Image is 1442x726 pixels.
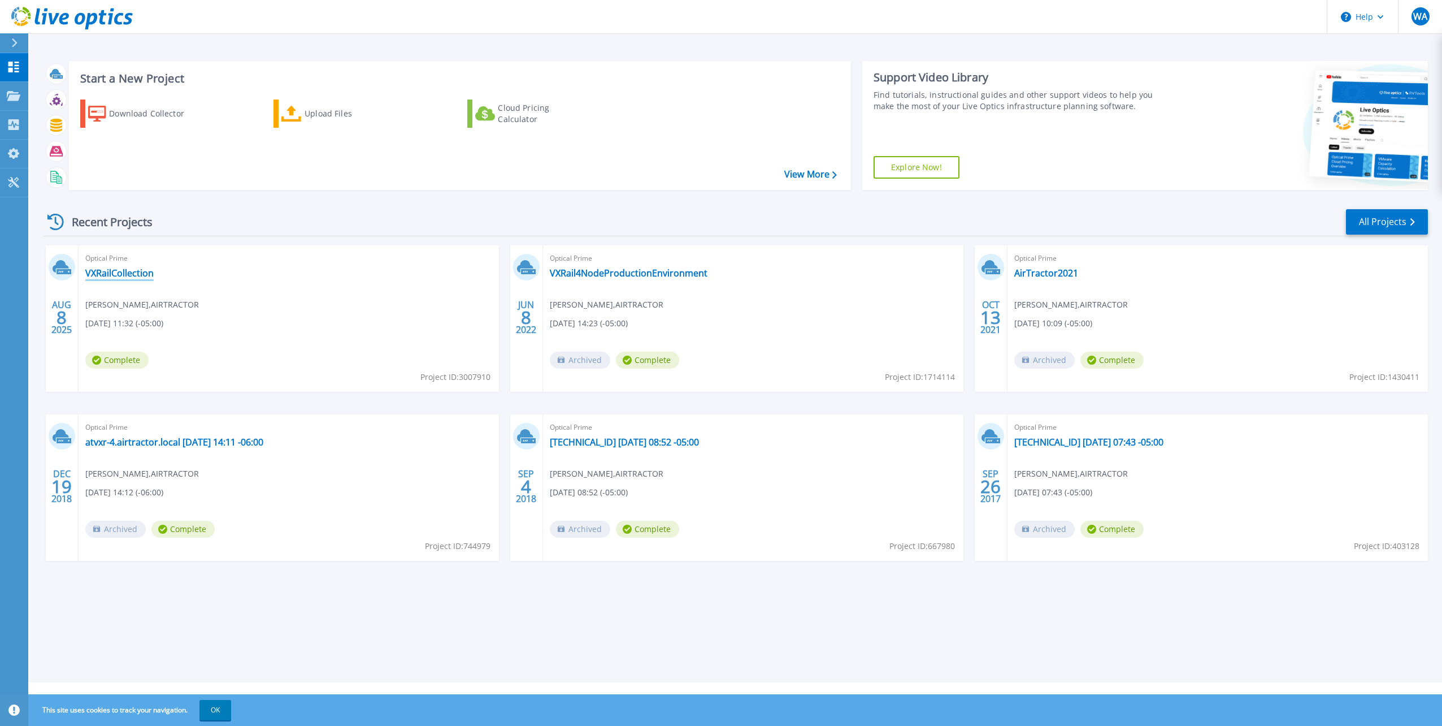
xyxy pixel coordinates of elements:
[1014,437,1163,448] a: [TECHNICAL_ID] [DATE] 07:43 -05:00
[889,540,955,552] span: Project ID: 667980
[521,482,531,491] span: 4
[521,313,531,322] span: 8
[85,437,263,448] a: atvxr-4.airtractor.local [DATE] 14:11 -06:00
[550,486,628,499] span: [DATE] 08:52 (-05:00)
[980,297,1001,338] div: OCT 2021
[550,421,957,434] span: Optical Prime
[1014,421,1421,434] span: Optical Prime
[1354,540,1419,552] span: Project ID: 403128
[616,352,679,369] span: Complete
[151,521,215,538] span: Complete
[1413,12,1427,21] span: WA
[85,252,492,265] span: Optical Prime
[1014,521,1075,538] span: Archived
[85,299,199,311] span: [PERSON_NAME] , AIRTRACTOR
[550,317,628,330] span: [DATE] 14:23 (-05:00)
[57,313,67,322] span: 8
[1014,468,1128,480] span: [PERSON_NAME] , AIRTRACTOR
[51,466,72,507] div: DEC 2018
[1014,267,1078,279] a: AirTractor2021
[305,102,395,125] div: Upload Files
[80,100,206,128] a: Download Collector
[1346,209,1428,235] a: All Projects
[550,352,610,369] span: Archived
[85,317,163,330] span: [DATE] 11:32 (-05:00)
[980,466,1001,507] div: SEP 2017
[874,70,1166,85] div: Support Video Library
[85,421,492,434] span: Optical Prime
[273,100,399,128] a: Upload Files
[874,156,959,179] a: Explore Now!
[515,297,537,338] div: JUN 2022
[550,468,663,480] span: [PERSON_NAME] , AIRTRACTOR
[1080,352,1144,369] span: Complete
[550,252,957,265] span: Optical Prime
[550,521,610,538] span: Archived
[1014,252,1421,265] span: Optical Prime
[199,700,231,720] button: OK
[51,297,72,338] div: AUG 2025
[85,352,149,369] span: Complete
[784,169,837,180] a: View More
[550,267,707,279] a: VXRail4NodeProductionEnvironment
[1014,299,1128,311] span: [PERSON_NAME] , AIRTRACTOR
[980,482,1001,491] span: 26
[420,371,490,383] span: Project ID: 3007910
[498,102,588,125] div: Cloud Pricing Calculator
[1349,371,1419,383] span: Project ID: 1430411
[885,371,955,383] span: Project ID: 1714114
[425,540,490,552] span: Project ID: 744979
[467,100,593,128] a: Cloud Pricing Calculator
[515,466,537,507] div: SEP 2018
[616,521,679,538] span: Complete
[1080,521,1144,538] span: Complete
[1014,317,1092,330] span: [DATE] 10:09 (-05:00)
[31,700,231,720] span: This site uses cookies to track your navigation.
[109,102,199,125] div: Download Collector
[80,72,836,85] h3: Start a New Project
[550,437,699,448] a: [TECHNICAL_ID] [DATE] 08:52 -05:00
[85,486,163,499] span: [DATE] 14:12 (-06:00)
[874,89,1166,112] div: Find tutorials, instructional guides and other support videos to help you make the most of your L...
[85,521,146,538] span: Archived
[44,208,168,236] div: Recent Projects
[1014,352,1075,369] span: Archived
[1014,486,1092,499] span: [DATE] 07:43 (-05:00)
[51,482,72,491] span: 19
[85,468,199,480] span: [PERSON_NAME] , AIRTRACTOR
[85,267,154,279] a: VXRailCollection
[980,313,1001,322] span: 13
[550,299,663,311] span: [PERSON_NAME] , AIRTRACTOR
